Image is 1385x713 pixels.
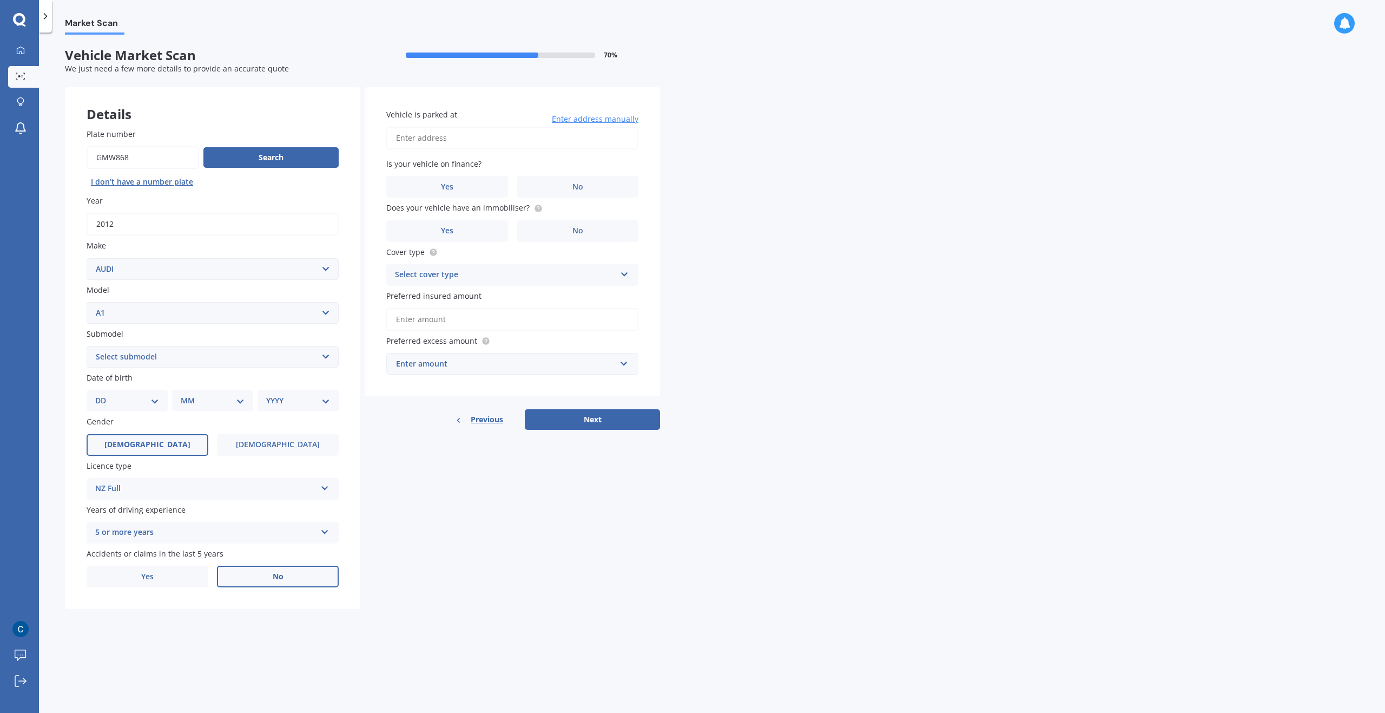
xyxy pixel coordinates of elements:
[65,48,362,63] span: Vehicle Market Scan
[141,572,154,581] span: Yes
[552,114,638,125] span: Enter address manually
[572,226,583,236] span: No
[395,269,616,282] div: Select cover type
[87,213,339,236] input: YYYY
[87,241,106,251] span: Make
[386,336,477,346] span: Preferred excess amount
[87,146,199,169] input: Enter plate number
[87,129,136,139] span: Plate number
[386,247,425,257] span: Cover type
[65,63,289,74] span: We just need a few more details to provide an accurate quote
[203,147,339,168] button: Search
[95,482,316,495] div: NZ Full
[87,173,197,191] button: I don’t have a number plate
[87,195,103,206] span: Year
[95,526,316,539] div: 5 or more years
[386,159,482,169] span: Is your vehicle on finance?
[386,203,530,213] span: Does your vehicle have an immobiliser?
[236,440,320,449] span: [DEMOGRAPHIC_DATA]
[396,358,616,370] div: Enter amount
[604,51,617,59] span: 70 %
[87,372,133,383] span: Date of birth
[12,621,29,637] img: ACg8ocJjIUZpdjx0W58k_tPzLEDkBLGG3B0G74_b9z8HDnpFMwvkFQ=s96-c
[273,572,283,581] span: No
[87,505,186,515] span: Years of driving experience
[87,461,131,471] span: Licence type
[572,182,583,192] span: No
[87,548,223,559] span: Accidents or claims in the last 5 years
[441,226,453,236] span: Yes
[525,409,660,430] button: Next
[65,87,360,120] div: Details
[87,417,114,427] span: Gender
[441,182,453,192] span: Yes
[386,291,482,301] span: Preferred insured amount
[87,285,109,295] span: Model
[87,329,123,339] span: Submodel
[104,440,190,449] span: [DEMOGRAPHIC_DATA]
[386,109,457,120] span: Vehicle is parked at
[65,18,124,32] span: Market Scan
[471,411,503,428] span: Previous
[386,127,638,149] input: Enter address
[386,308,638,331] input: Enter amount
